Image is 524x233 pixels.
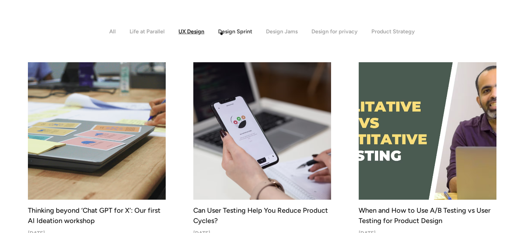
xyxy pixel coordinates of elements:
[311,28,358,35] div: Design for privacy
[359,205,496,226] div: When and How to Use A/B Testing vs User Testing for Product Design
[218,28,252,35] div: Design Sprint
[28,205,166,226] div: Thinking beyond ‘Chat GPT for X’: Our first AI Ideation workshop
[178,28,204,35] div: UX Design
[130,28,165,35] div: Life at Parallel
[193,62,331,200] img: Can User Testing Help You Reduce Product Cycles?
[28,62,166,200] img: Thinking beyond ‘Chat GPT for X’: Our first AI Ideation workshop
[359,62,496,200] img: When and How to Use A/B Testing vs User Testing for Product Design
[371,28,415,35] div: Product Strategy
[266,28,298,35] div: Design Jams
[193,205,331,226] div: Can User Testing Help You Reduce Product Cycles?
[109,28,116,35] div: All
